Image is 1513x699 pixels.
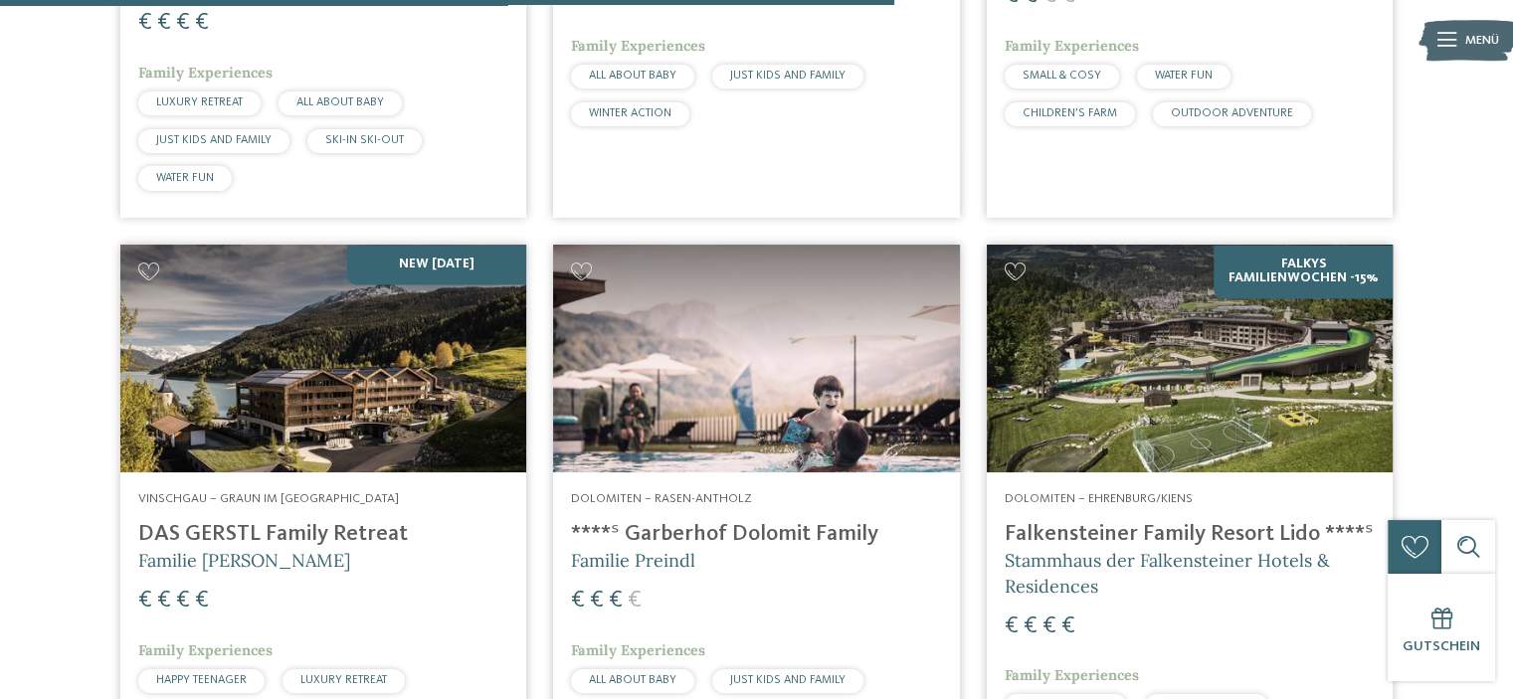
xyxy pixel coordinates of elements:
[571,521,941,548] h4: ****ˢ Garberhof Dolomit Family
[628,589,642,612] span: €
[1005,666,1139,684] span: Family Experiences
[553,245,959,473] img: Familienhotels gesucht? Hier findet ihr die besten!
[138,641,273,659] span: Family Experiences
[138,549,350,572] span: Familie [PERSON_NAME]
[120,245,526,473] img: Familienhotels gesucht? Hier findet ihr die besten!
[138,521,508,548] h4: DAS GERSTL Family Retreat
[195,11,209,35] span: €
[1005,549,1330,597] span: Stammhaus der Falkensteiner Hotels & Residences
[1005,37,1139,55] span: Family Experiences
[730,70,846,82] span: JUST KIDS AND FAMILY
[571,641,705,659] span: Family Experiences
[1061,614,1075,638] span: €
[1005,614,1019,638] span: €
[730,674,846,686] span: JUST KIDS AND FAMILY
[590,589,604,612] span: €
[589,70,676,82] span: ALL ABOUT BABY
[571,589,585,612] span: €
[571,37,705,55] span: Family Experiences
[589,674,676,686] span: ALL ABOUT BABY
[156,674,247,686] span: HAPPY TEENAGER
[1171,107,1293,119] span: OUTDOOR ADVENTURE
[157,11,171,35] span: €
[195,589,209,612] span: €
[571,549,695,572] span: Familie Preindl
[138,64,273,82] span: Family Experiences
[1155,70,1213,82] span: WATER FUN
[138,11,152,35] span: €
[296,96,384,108] span: ALL ABOUT BABY
[157,589,171,612] span: €
[609,589,623,612] span: €
[325,134,404,146] span: SKI-IN SKI-OUT
[589,107,671,119] span: WINTER ACTION
[1403,639,1480,653] span: Gutschein
[138,589,152,612] span: €
[1024,614,1038,638] span: €
[156,134,272,146] span: JUST KIDS AND FAMILY
[1005,492,1193,505] span: Dolomiten – Ehrenburg/Kiens
[1005,521,1375,548] h4: Falkensteiner Family Resort Lido ****ˢ
[300,674,387,686] span: LUXURY RETREAT
[571,492,752,505] span: Dolomiten – Rasen-Antholz
[987,245,1393,473] img: Familienhotels gesucht? Hier findet ihr die besten!
[156,172,214,184] span: WATER FUN
[176,11,190,35] span: €
[1023,107,1117,119] span: CHILDREN’S FARM
[1023,70,1101,82] span: SMALL & COSY
[176,589,190,612] span: €
[138,492,399,505] span: Vinschgau – Graun im [GEOGRAPHIC_DATA]
[1042,614,1056,638] span: €
[156,96,243,108] span: LUXURY RETREAT
[1388,574,1495,681] a: Gutschein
